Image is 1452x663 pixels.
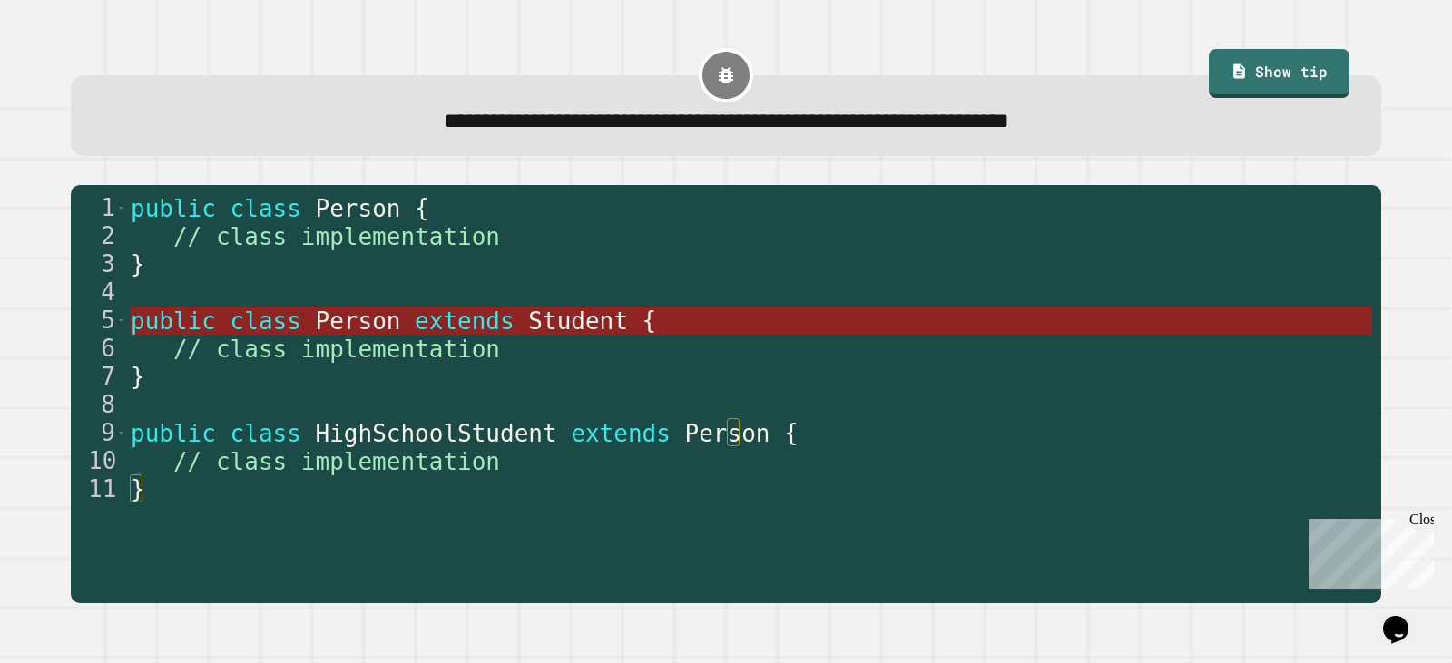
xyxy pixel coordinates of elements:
div: 3 [71,250,127,278]
span: HighSchoolStudent [316,420,557,447]
span: // class implementation [173,223,500,250]
div: 4 [71,278,127,307]
span: public [131,307,216,335]
span: Person [685,420,770,447]
div: 6 [71,335,127,363]
span: Person [316,307,401,335]
span: extends [571,420,671,447]
iframe: chat widget [1301,512,1434,589]
span: public [131,195,216,222]
div: Chat with us now!Close [7,7,125,115]
span: Toggle code folding, rows 9 through 11 [116,419,126,447]
div: 5 [71,307,127,335]
span: class [231,420,301,447]
div: 1 [71,194,127,222]
div: 11 [71,475,127,503]
span: public [131,420,216,447]
span: extends [415,307,515,335]
span: // class implementation [173,336,500,363]
span: class [231,307,301,335]
div: 9 [71,419,127,447]
span: class [231,195,301,222]
span: Toggle code folding, rows 1 through 3 [116,194,126,222]
div: 10 [71,447,127,475]
span: Toggle code folding, rows 5 through 7 [116,307,126,335]
span: Student [528,307,628,335]
iframe: chat widget [1376,590,1434,645]
span: // class implementation [173,448,500,475]
div: 2 [71,222,127,250]
div: 7 [71,363,127,391]
div: 8 [71,391,127,419]
span: Person [316,195,401,222]
a: Show tip [1209,49,1349,98]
